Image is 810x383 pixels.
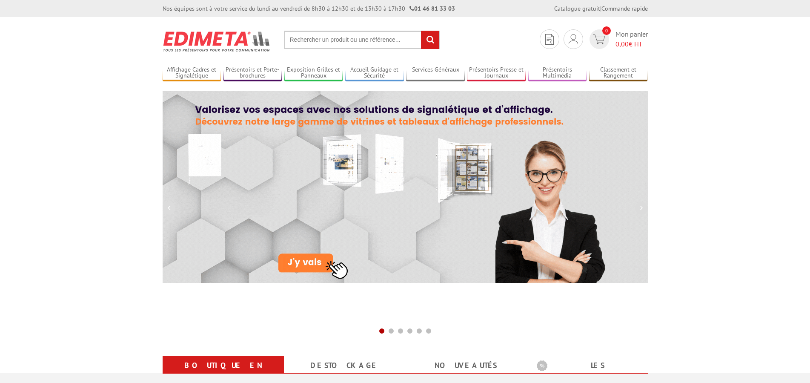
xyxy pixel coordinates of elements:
a: Exposition Grilles et Panneaux [284,66,343,80]
span: 0 [602,26,611,35]
a: Classement et Rangement [589,66,648,80]
a: Destockage [294,358,395,373]
a: nouveautés [415,358,516,373]
div: | [554,4,648,13]
a: Affichage Cadres et Signalétique [163,66,221,80]
input: Rechercher un produit ou une référence... [284,31,440,49]
span: € HT [615,39,648,49]
img: Présentoir, panneau, stand - Edimeta - PLV, affichage, mobilier bureau, entreprise [163,26,271,57]
a: Commande rapide [601,5,648,12]
img: devis rapide [569,34,578,44]
img: devis rapide [545,34,554,45]
div: Nos équipes sont à votre service du lundi au vendredi de 8h30 à 12h30 et de 13h30 à 17h30 [163,4,455,13]
a: Présentoirs Presse et Journaux [467,66,526,80]
a: Catalogue gratuit [554,5,600,12]
b: Les promotions [537,358,643,375]
span: Mon panier [615,29,648,49]
a: Services Généraux [406,66,465,80]
span: 0,00 [615,40,629,48]
a: Accueil Guidage et Sécurité [345,66,404,80]
img: devis rapide [593,35,605,44]
a: Présentoirs et Porte-brochures [223,66,282,80]
strong: 01 46 81 33 03 [409,5,455,12]
input: rechercher [421,31,439,49]
a: devis rapide 0 Mon panier 0,00€ HT [587,29,648,49]
a: Présentoirs Multimédia [528,66,587,80]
